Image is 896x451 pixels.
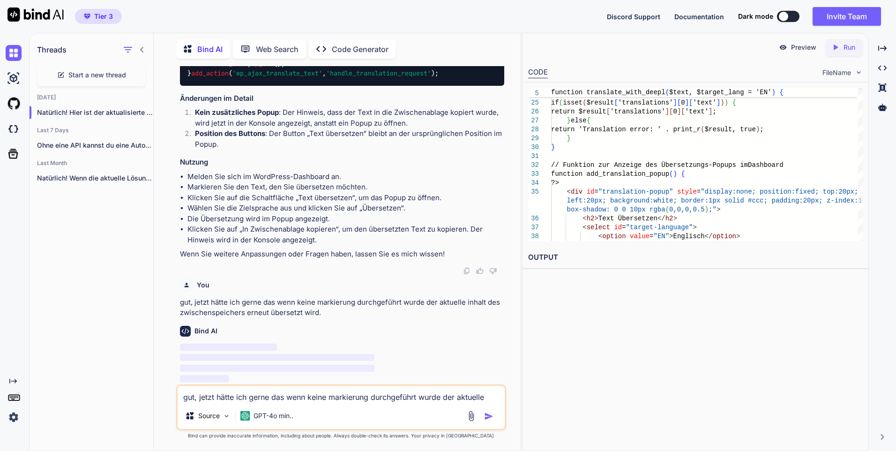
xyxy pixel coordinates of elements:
div: CODE [528,67,548,78]
h3: Änderungen im Detail [180,93,504,104]
div: 37 [528,223,539,232]
span: value [630,233,650,240]
span: [ [689,99,693,106]
span: } [567,117,571,124]
span: { [732,99,736,106]
span: > [736,233,740,240]
img: dislike [489,267,497,275]
p: Bind AI [197,44,223,55]
span: ) [771,89,775,96]
h6: You [197,280,209,290]
h1: Threads [37,44,67,55]
button: Documentation [674,12,724,22]
span: ?> [551,179,559,187]
span: "display:none; position:fixed; top:20px; [701,188,858,195]
p: Web Search [256,44,299,55]
img: attachment [466,411,477,421]
li: Klicken Sie auf „In Zwischenablage kopieren“, um den übersetzten Text zu kopieren. Der Hinweis wi... [187,224,504,245]
span: ; padding:20px; z-index:1000; [764,197,878,204]
img: like [476,267,484,275]
span: function add_translation_popup [551,170,669,178]
span: </ [657,215,665,222]
img: copy [463,267,470,275]
span: ;" [709,206,717,213]
span: ‌ [180,354,374,361]
span: { [587,117,590,124]
img: githubLight [6,96,22,112]
span: </ [705,233,713,240]
span: id [614,224,622,231]
div: 31 [528,152,539,161]
img: icon [484,412,493,421]
img: settings [6,409,22,425]
span: = [650,233,653,240]
div: 26 [528,107,539,116]
span: = [622,224,626,231]
span: if [551,99,559,106]
span: ; [713,108,717,115]
button: Invite Team [813,7,881,26]
span: ‌ [180,344,277,351]
span: ] [677,108,681,115]
img: Pick Models [223,412,231,420]
div: 29 [528,134,539,143]
span: ‌ [180,365,374,372]
span: ; [760,126,763,133]
span: $result [587,99,614,106]
p: Wenn Sie weitere Anpassungen oder Fragen haben, lassen Sie es mich wissen! [180,249,504,260]
p: Natürlich! Wenn die aktuelle Lösung nicht funktioniert,... [37,173,153,183]
span: 'text' [693,99,717,106]
span: Dashboard [748,161,784,169]
span: < [582,224,586,231]
span: ‌ [180,375,229,382]
span: div [571,188,582,195]
strong: Position des Buttons [195,129,265,138]
p: Ohne eine API kannst du eine Automatisierung... [37,141,153,150]
span: ) [673,170,677,178]
li: Markieren Sie den Text, den Sie übersetzen möchten. [187,182,504,193]
p: Code Generator [332,44,388,55]
span: box-shadow: 0 0 10px rgba [567,206,665,213]
div: 32 [528,161,539,170]
span: ) [724,99,728,106]
span: < [582,215,586,222]
span: left:20px; background:white; border:1px solid #ccc [567,197,764,204]
p: Run [844,43,855,52]
span: "translation-popup" [598,188,673,195]
button: Discord Support [607,12,660,22]
span: Tier 3 [94,12,113,21]
span: ( [582,99,586,106]
span: = [697,188,701,195]
div: 38 [528,232,539,241]
span: 'translations' [618,99,673,106]
span: > [673,215,677,222]
div: 30 [528,143,539,152]
span: 'handle_translation_request' [326,69,431,78]
span: } [551,143,555,151]
button: premiumTier 3 [75,9,122,24]
span: [ [606,108,610,115]
span: option [602,233,626,240]
span: [ [614,99,618,106]
span: Dark mode [738,12,773,21]
span: ) [705,206,709,213]
li: Melden Sie sich im WordPress-Dashboard an. [187,172,504,182]
h3: Nutzung [180,157,504,168]
span: ( [665,206,669,213]
span: ) [756,126,760,133]
span: ] [709,108,712,115]
div: 33 [528,170,539,179]
p: gut, jetzt hätte ich gerne das wenn keine markierung durchgeführt wurde der aktuelle inhalt des z... [180,297,504,318]
span: [ [669,108,673,115]
p: Natürlich! Hier ist der aktualisierte Co... [37,108,153,117]
span: < [598,233,602,240]
span: > [669,233,673,240]
div: 28 [528,125,539,134]
li: Die Übersetzung wird im Popup angezeigt. [187,214,504,225]
div: 36 [528,214,539,223]
li: : Der Hinweis, dass der Text in die Zwischenablage kopiert wurde, wird jetzt in der Konsole angez... [187,107,504,128]
span: } [567,135,571,142]
span: Documentation [674,13,724,21]
span: else [571,117,587,124]
img: preview [779,43,787,52]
